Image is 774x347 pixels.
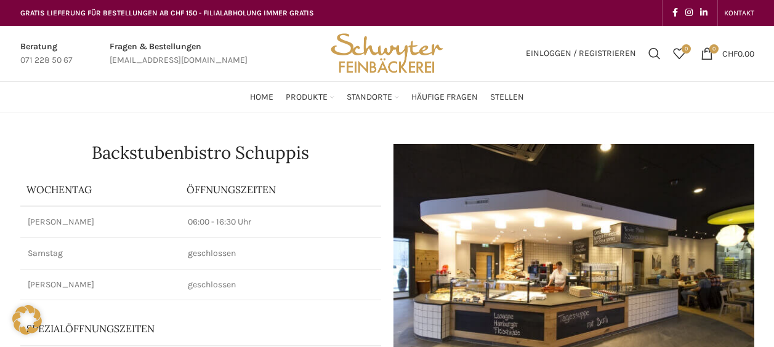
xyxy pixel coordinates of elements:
a: 0 CHF0.00 [695,41,760,66]
span: Produkte [286,92,328,103]
span: Standorte [347,92,392,103]
span: 0 [709,44,719,54]
p: [PERSON_NAME] [28,216,173,228]
span: CHF [722,48,738,58]
bdi: 0.00 [722,48,754,58]
a: Home [250,85,273,110]
span: Home [250,92,273,103]
span: Einloggen / Registrieren [526,49,636,58]
span: 0 [682,44,691,54]
p: Spezialöffnungszeiten [26,322,315,335]
a: Standorte [347,85,399,110]
a: Facebook social link [669,4,682,22]
a: Suchen [642,41,667,66]
div: Secondary navigation [718,1,760,25]
p: 06:00 - 16:30 Uhr [188,216,374,228]
div: Main navigation [14,85,760,110]
span: Häufige Fragen [411,92,478,103]
a: Produkte [286,85,334,110]
p: geschlossen [188,247,374,260]
a: 0 [667,41,691,66]
p: Samstag [28,247,173,260]
span: KONTAKT [724,9,754,17]
p: ÖFFNUNGSZEITEN [187,183,375,196]
a: Stellen [490,85,524,110]
a: Instagram social link [682,4,696,22]
p: [PERSON_NAME] [28,279,173,291]
a: Infobox link [110,40,248,68]
a: Infobox link [20,40,73,68]
a: Einloggen / Registrieren [520,41,642,66]
img: Bäckerei Schwyter [326,26,447,81]
a: KONTAKT [724,1,754,25]
p: geschlossen [188,279,374,291]
a: Linkedin social link [696,4,711,22]
h1: Backstubenbistro Schuppis [20,144,381,161]
span: Stellen [490,92,524,103]
p: Wochentag [26,183,174,196]
a: Häufige Fragen [411,85,478,110]
div: Meine Wunschliste [667,41,691,66]
span: GRATIS LIEFERUNG FÜR BESTELLUNGEN AB CHF 150 - FILIALABHOLUNG IMMER GRATIS [20,9,314,17]
a: Site logo [326,47,447,58]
